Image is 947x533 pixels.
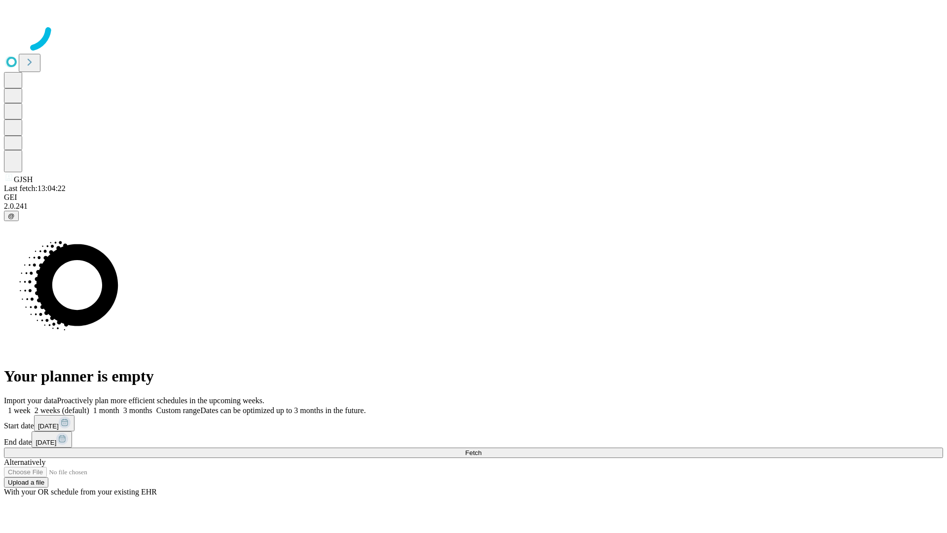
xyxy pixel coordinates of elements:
[8,212,15,220] span: @
[156,406,200,415] span: Custom range
[4,448,943,458] button: Fetch
[57,396,264,405] span: Proactively plan more efficient schedules in the upcoming weeks.
[4,367,943,385] h1: Your planner is empty
[4,184,66,192] span: Last fetch: 13:04:22
[4,488,157,496] span: With your OR schedule from your existing EHR
[8,406,31,415] span: 1 week
[35,406,89,415] span: 2 weeks (default)
[4,431,943,448] div: End date
[123,406,152,415] span: 3 months
[4,202,943,211] div: 2.0.241
[200,406,365,415] span: Dates can be optimized up to 3 months in the future.
[4,193,943,202] div: GEI
[4,477,48,488] button: Upload a file
[36,439,56,446] span: [DATE]
[14,175,33,184] span: GJSH
[4,458,45,466] span: Alternatively
[465,449,481,457] span: Fetch
[4,396,57,405] span: Import your data
[32,431,72,448] button: [DATE]
[4,415,943,431] div: Start date
[4,211,19,221] button: @
[34,415,74,431] button: [DATE]
[93,406,119,415] span: 1 month
[38,422,59,430] span: [DATE]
